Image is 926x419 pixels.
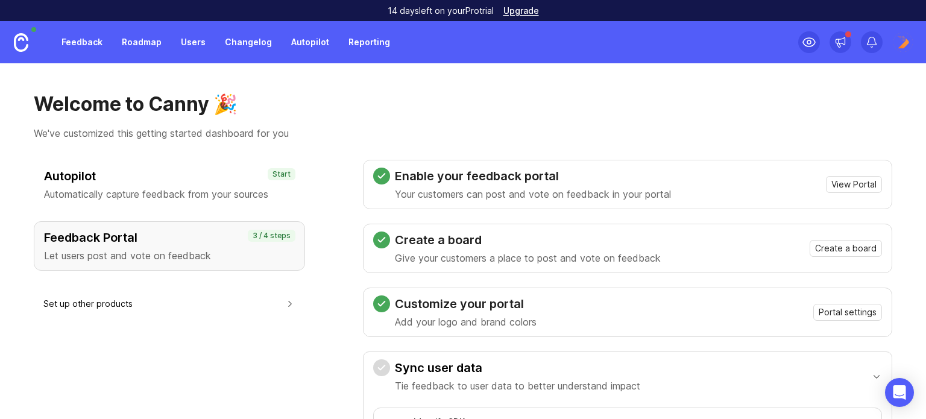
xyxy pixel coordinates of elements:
[54,31,110,53] a: Feedback
[174,31,213,53] a: Users
[14,33,28,52] img: Canny Home
[815,242,877,254] span: Create a board
[34,160,305,209] button: AutopilotAutomatically capture feedback from your sourcesStart
[34,221,305,271] button: Feedback PortalLet users post and vote on feedback3 / 4 steps
[388,5,494,17] p: 14 days left on your Pro trial
[819,306,877,318] span: Portal settings
[44,168,295,184] h3: Autopilot
[44,229,295,246] h3: Feedback Portal
[810,240,882,257] button: Create a board
[115,31,169,53] a: Roadmap
[831,178,877,191] span: View Portal
[813,304,882,321] button: Portal settings
[44,187,295,201] p: Automatically capture feedback from your sources
[284,31,336,53] a: Autopilot
[395,251,661,265] p: Give your customers a place to post and vote on feedback
[218,31,279,53] a: Changelog
[253,231,291,241] p: 3 / 4 steps
[885,378,914,407] div: Open Intercom Messenger
[34,126,892,140] p: We've customized this getting started dashboard for you
[395,168,671,184] h3: Enable your feedback portal
[395,315,537,329] p: Add your logo and brand colors
[395,232,661,248] h3: Create a board
[373,352,882,400] button: Sync user dataTie feedback to user data to better understand impact
[503,7,539,15] a: Upgrade
[395,295,537,312] h3: Customize your portal
[272,169,291,179] p: Start
[892,31,914,53] img: Admin Ebizneeds
[395,359,640,376] h3: Sync user data
[44,248,295,263] p: Let users post and vote on feedback
[395,187,671,201] p: Your customers can post and vote on feedback in your portal
[341,31,397,53] a: Reporting
[43,290,295,317] button: Set up other products
[395,379,640,393] p: Tie feedback to user data to better understand impact
[34,92,892,116] h1: Welcome to Canny 🎉
[826,176,882,193] button: View Portal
